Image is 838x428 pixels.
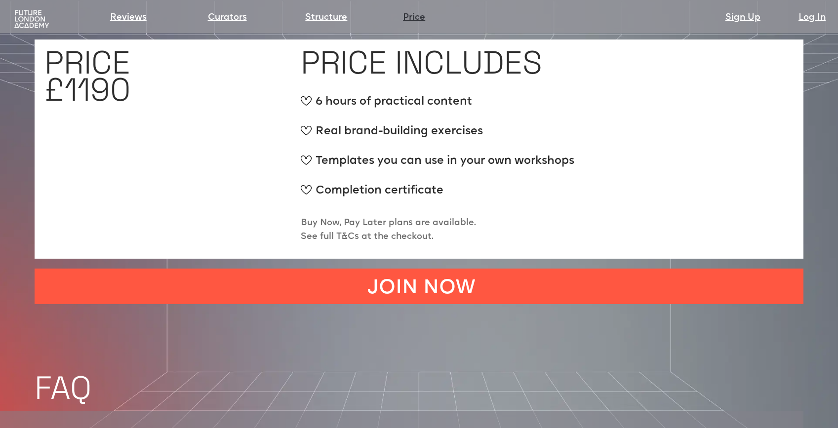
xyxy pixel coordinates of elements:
a: Curators [208,11,247,25]
a: Log In [798,11,826,25]
h1: PRICE INCLUDES [301,49,542,76]
div: Templates you can use in your own workshops [301,153,574,178]
div: Completion certificate [301,183,574,207]
a: Structure [305,11,347,25]
a: Reviews [110,11,147,25]
div: Real brand-building exercises [301,123,574,148]
a: Sign Up [725,11,760,25]
div: 6 hours of practical content [301,94,574,118]
a: Price [403,11,425,25]
p: Buy Now, Pay Later plans are available. See full T&Cs at the checkout. [301,216,476,244]
a: JOIN NOW [35,269,803,304]
h1: FAQ [35,373,838,403]
h1: PRICE £1190 [44,49,130,103]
